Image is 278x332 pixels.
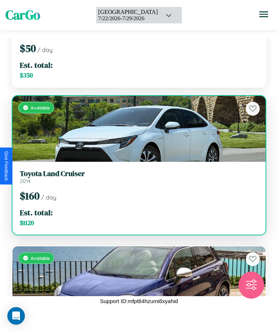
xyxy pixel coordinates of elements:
[20,60,53,70] span: Est. total:
[20,189,40,203] span: $ 160
[100,296,178,306] p: Support ID: mfpt84hzumi6xyahid
[20,169,258,178] h3: Toyota Land Cruiser
[20,207,53,218] span: Est. total:
[5,6,40,24] span: CarGo
[20,71,33,80] span: $ 350
[41,194,56,201] span: / day
[98,9,158,15] div: [GEOGRAPHIC_DATA]
[20,219,34,227] span: $ 1120
[37,46,53,53] span: / day
[98,15,158,22] div: 7 / 22 / 2026 - 7 / 29 / 2026
[20,178,31,184] span: 2014
[31,105,50,111] span: Available
[20,41,36,55] span: $ 50
[20,169,258,184] a: Toyota Land Cruiser2014
[31,255,50,261] span: Available
[7,307,25,325] div: Open Intercom Messenger
[4,151,9,181] div: Give Feedback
